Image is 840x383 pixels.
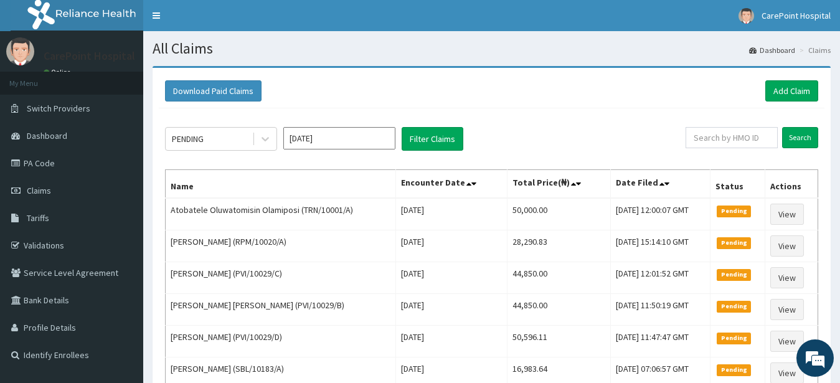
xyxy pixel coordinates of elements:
button: Filter Claims [402,127,463,151]
span: Dashboard [27,130,67,141]
span: Pending [717,364,751,376]
input: Select Month and Year [283,127,395,149]
td: [DATE] [396,294,507,326]
span: Claims [27,185,51,196]
th: Date Filed [611,170,710,199]
td: [DATE] [396,262,507,294]
td: [DATE] 15:14:10 GMT [611,230,710,262]
td: [DATE] [396,326,507,357]
td: 50,000.00 [507,198,611,230]
a: Add Claim [765,80,818,102]
input: Search [782,127,818,148]
td: [DATE] 11:50:19 GMT [611,294,710,326]
th: Status [710,170,765,199]
img: User Image [739,8,754,24]
span: Tariffs [27,212,49,224]
a: View [770,235,804,257]
th: Total Price(₦) [507,170,611,199]
p: CarePoint Hospital [44,50,135,62]
td: [PERSON_NAME] (PVI/10029/D) [166,326,396,357]
li: Claims [796,45,831,55]
td: [DATE] 12:00:07 GMT [611,198,710,230]
span: CarePoint Hospital [762,10,831,21]
th: Actions [765,170,818,199]
td: [DATE] [396,230,507,262]
td: 28,290.83 [507,230,611,262]
input: Search by HMO ID [686,127,778,148]
a: View [770,204,804,225]
a: Online [44,68,73,77]
button: Download Paid Claims [165,80,262,102]
a: View [770,299,804,320]
td: [PERSON_NAME] (PVI/10029/C) [166,262,396,294]
td: [DATE] 12:01:52 GMT [611,262,710,294]
span: Pending [717,206,751,217]
td: 44,850.00 [507,294,611,326]
td: 50,596.11 [507,326,611,357]
span: Pending [717,237,751,248]
td: 44,850.00 [507,262,611,294]
td: [PERSON_NAME] (RPM/10020/A) [166,230,396,262]
a: View [770,331,804,352]
th: Name [166,170,396,199]
td: [DATE] 11:47:47 GMT [611,326,710,357]
td: [PERSON_NAME] [PERSON_NAME] (PVI/10029/B) [166,294,396,326]
span: Pending [717,333,751,344]
img: User Image [6,37,34,65]
span: Pending [717,301,751,312]
div: PENDING [172,133,204,145]
span: Pending [717,269,751,280]
td: [DATE] [396,198,507,230]
td: Atobatele Oluwatomisin Olamiposi (TRN/10001/A) [166,198,396,230]
h1: All Claims [153,40,831,57]
span: Switch Providers [27,103,90,114]
a: View [770,267,804,288]
th: Encounter Date [396,170,507,199]
a: Dashboard [749,45,795,55]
